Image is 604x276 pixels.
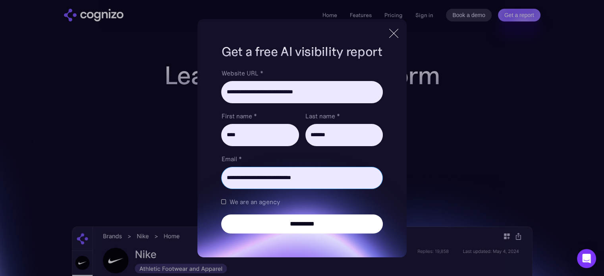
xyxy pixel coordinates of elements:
[229,197,280,207] span: We are an agency
[221,68,382,78] label: Website URL *
[305,111,383,121] label: Last name *
[221,154,382,164] label: Email *
[577,249,596,268] div: Open Intercom Messenger
[221,111,299,121] label: First name *
[221,43,382,60] h1: Get a free AI visibility report
[221,68,382,234] form: Brand Report Form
